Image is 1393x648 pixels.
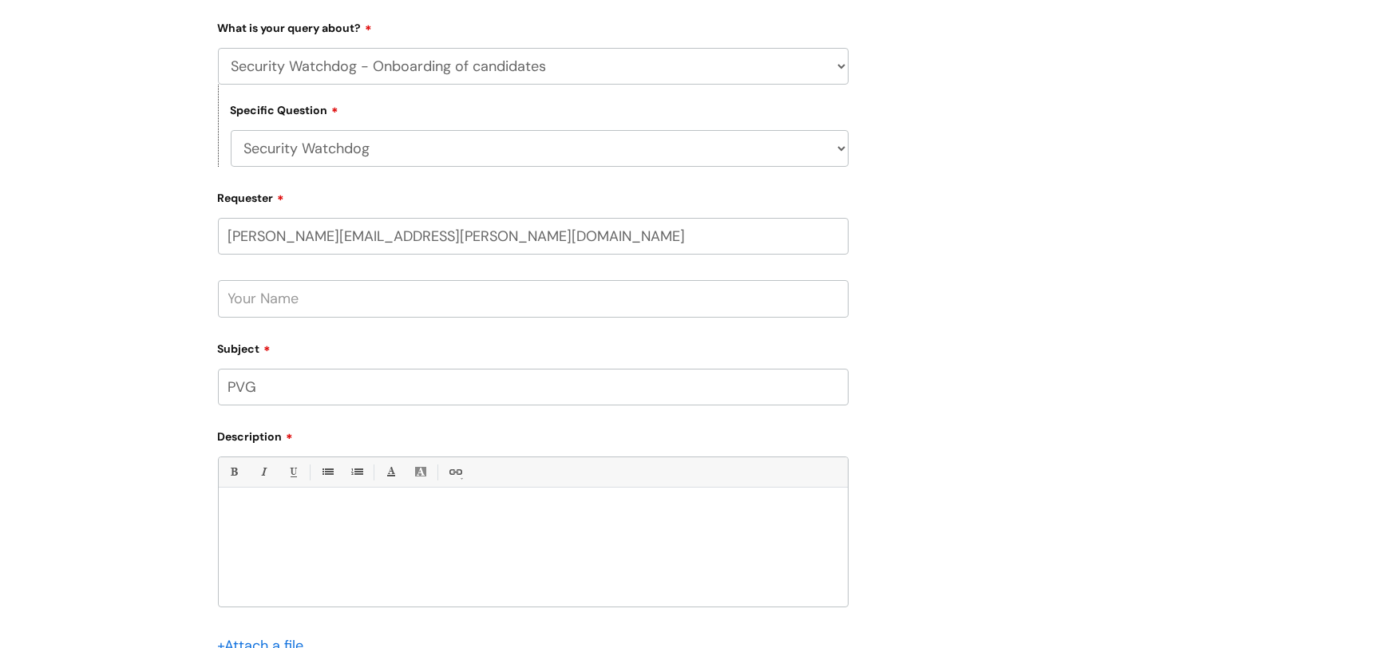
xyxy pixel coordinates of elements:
a: 1. Ordered List (Ctrl-Shift-8) [346,462,366,482]
input: Email [218,218,849,255]
a: Bold (Ctrl-B) [224,462,243,482]
a: Underline(Ctrl-U) [283,462,303,482]
label: What is your query about? [218,16,849,35]
a: Link [445,462,465,482]
a: Font Color [381,462,401,482]
a: Back Color [410,462,430,482]
label: Requester [218,186,849,205]
label: Specific Question [231,101,339,117]
a: • Unordered List (Ctrl-Shift-7) [317,462,337,482]
a: Italic (Ctrl-I) [253,462,273,482]
label: Description [218,425,849,444]
input: Your Name [218,280,849,317]
label: Subject [218,337,849,356]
